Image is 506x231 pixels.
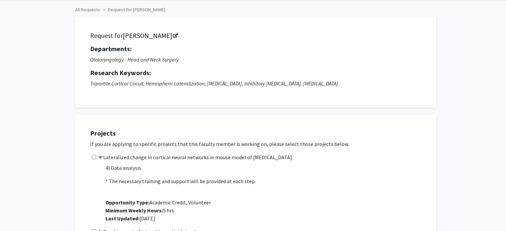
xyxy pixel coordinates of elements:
p: If you are applying to specific projects that this faculty member is working on, please select th... [90,140,429,148]
label: Lateralized change in cortical neural networks in mouse model of [MEDICAL_DATA] [98,153,292,161]
ol: breadcrumb [75,4,431,13]
a: Opens in a new tab [123,31,177,40]
b: Last Updated: [105,215,139,222]
h5: Request for [90,32,421,40]
strong: Projects [90,129,116,137]
i: Otolaryngology - Head and Neck Surgery [90,56,179,63]
a: All Requests [75,7,100,13]
p: * The necessary training and support will be provided at each step. [105,177,429,185]
b: Opportunity Type: [105,199,149,206]
i: Tripartite Cortical Circuit, Hemispheric Lateralization, [MEDICAL_DATA], Inhibitory [MEDICAL_DATA... [90,80,338,87]
span: [DATE] [105,215,155,222]
span: 5 hrs [105,207,174,214]
b: Minimum Weekly Hours: [105,207,163,214]
strong: Departments: [90,45,132,53]
strong: Research Keywords: [90,68,151,77]
iframe: Chat [5,201,28,226]
p: 4) Data analysis. [105,164,429,172]
li: Request for [PERSON_NAME] [100,6,165,13]
span: Academic Credit, Volunteer [105,199,211,206]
